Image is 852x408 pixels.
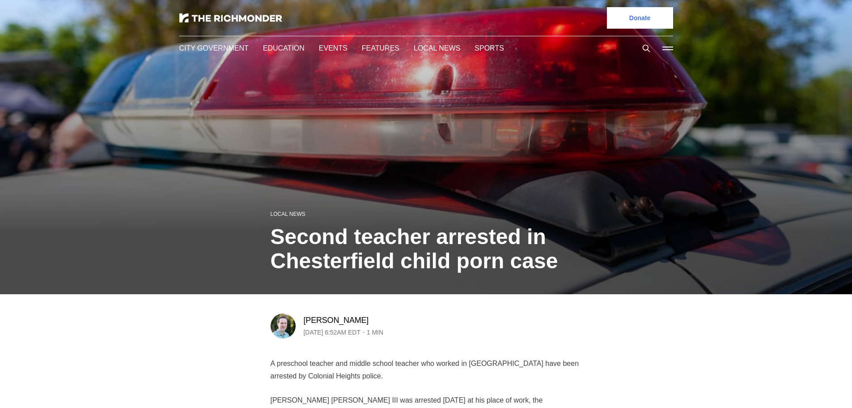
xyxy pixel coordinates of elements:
[370,327,386,338] span: 1 min
[271,225,582,273] h1: Second teacher arrested in Chesterfield child porn case
[304,315,370,326] a: [PERSON_NAME]
[179,13,282,22] img: The Richmonder
[465,43,492,53] a: Sports
[271,314,296,339] img: Michael Phillips
[640,42,653,55] button: Search this site
[357,43,392,53] a: Features
[317,43,343,53] a: Events
[261,43,302,53] a: Education
[179,43,246,53] a: City Government
[607,7,673,29] a: Donate
[407,43,451,53] a: Local News
[271,357,582,382] p: A preschool teacher and middle school teacher who worked in [GEOGRAPHIC_DATA] have been arrested ...
[304,327,364,338] time: [DATE] 6:52AM EDT
[776,364,852,408] iframe: portal-trigger
[271,210,304,218] a: Local News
